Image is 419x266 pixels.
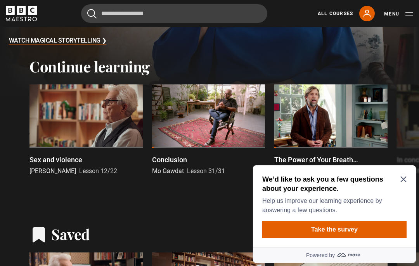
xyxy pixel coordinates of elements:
button: Submit the search query [87,9,97,19]
button: Take the survey [12,59,157,76]
p: Sex and violence [29,154,82,165]
h3: Watch Magical Storytelling ❯ [9,35,107,47]
input: Search [81,4,267,23]
a: Sex and violence [PERSON_NAME] Lesson 12/22 [29,84,143,175]
h2: Saved [51,225,90,243]
h2: Continue learning [29,58,390,76]
button: Toggle navigation [384,10,413,18]
p: The Power of Your Breath Introduction [274,154,388,165]
a: The Power of Your Breath Introduction [PERSON_NAME] Lesson 1/20 [274,84,388,175]
p: Help us improve our learning experience by answering a few questions. [12,34,154,53]
button: Close Maze Prompt [151,14,157,20]
p: Conclusion [152,154,187,165]
h2: We’d like to ask you a few questions about your experience. [12,12,154,31]
span: [PERSON_NAME] [29,167,76,175]
a: Conclusion Mo Gawdat Lesson 31/31 [152,84,265,175]
span: Mo Gawdat [152,167,184,175]
span: Lesson 31/31 [187,167,225,175]
div: Optional study invitation [3,3,166,101]
a: Powered by maze [3,85,166,101]
svg: BBC Maestro [6,6,37,21]
a: All Courses [318,10,353,17]
span: Lesson 12/22 [79,167,117,175]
